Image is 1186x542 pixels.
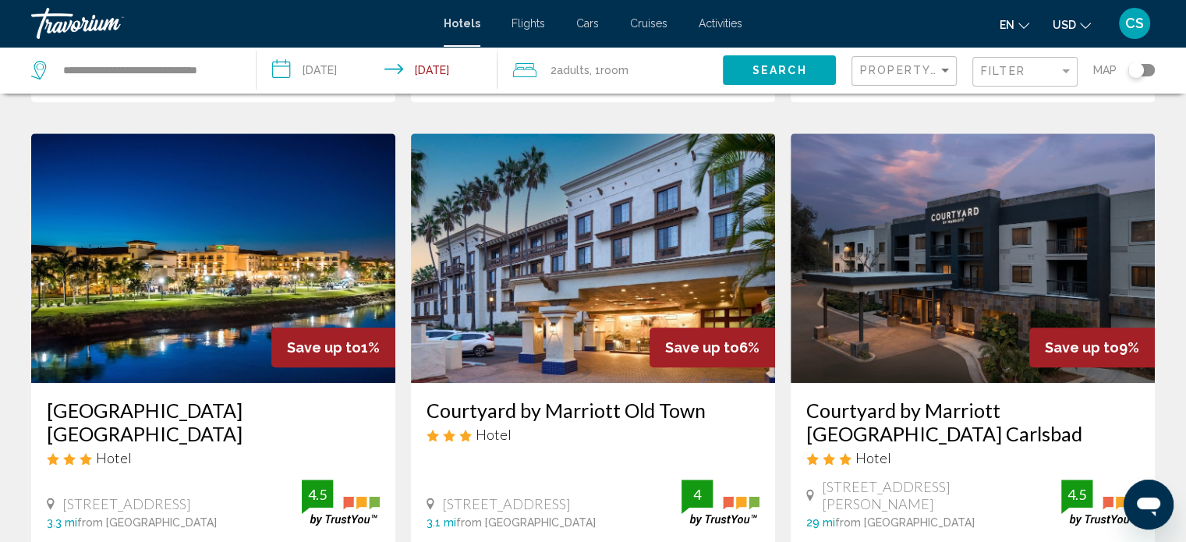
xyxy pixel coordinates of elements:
[682,480,759,526] img: trustyou-badge.svg
[302,485,333,504] div: 4.5
[96,449,132,466] span: Hotel
[77,516,217,529] span: from [GEOGRAPHIC_DATA]
[1061,485,1092,504] div: 4.5
[257,47,497,94] button: Check-in date: Aug 18, 2025 Check-out date: Aug 21, 2025
[512,17,545,30] a: Flights
[1124,480,1174,530] iframe: Button to launch messaging window
[287,339,361,356] span: Save up to
[31,133,395,383] img: Hotel image
[1117,63,1155,77] button: Toggle map
[822,478,1061,512] span: [STREET_ADDRESS][PERSON_NAME]
[47,516,77,529] span: 3.3 mi
[806,399,1139,445] a: Courtyard by Marriott [GEOGRAPHIC_DATA] Carlsbad
[1000,13,1029,36] button: Change language
[1053,19,1076,31] span: USD
[855,449,891,466] span: Hotel
[1000,19,1014,31] span: en
[47,449,380,466] div: 3 star Hotel
[456,516,596,529] span: from [GEOGRAPHIC_DATA]
[752,65,807,77] span: Search
[1029,328,1155,367] div: 9%
[576,17,599,30] a: Cars
[47,399,380,445] a: [GEOGRAPHIC_DATA] [GEOGRAPHIC_DATA]
[806,516,835,529] span: 29 mi
[1114,7,1155,40] button: User Menu
[860,65,952,78] mat-select: Sort by
[665,339,739,356] span: Save up to
[723,55,836,84] button: Search
[442,495,571,512] span: [STREET_ADDRESS]
[427,516,456,529] span: 3.1 mi
[271,328,395,367] div: 1%
[835,516,975,529] span: from [GEOGRAPHIC_DATA]
[1061,480,1139,526] img: trustyou-badge.svg
[682,485,713,504] div: 4
[62,495,191,512] span: [STREET_ADDRESS]
[551,59,589,81] span: 2
[1053,13,1091,36] button: Change currency
[589,59,628,81] span: , 1
[699,17,742,30] a: Activities
[1045,339,1119,356] span: Save up to
[791,133,1155,383] img: Hotel image
[302,480,380,526] img: trustyou-badge.svg
[31,8,428,39] a: Travorium
[600,64,628,76] span: Room
[860,64,972,76] span: Property Name
[411,133,775,383] img: Hotel image
[1125,16,1144,31] span: CS
[557,64,589,76] span: Adults
[1093,59,1117,81] span: Map
[806,449,1139,466] div: 3 star Hotel
[630,17,667,30] a: Cruises
[444,17,480,30] a: Hotels
[497,47,723,94] button: Travelers: 2 adults, 0 children
[650,328,775,367] div: 6%
[972,56,1078,88] button: Filter
[476,426,512,443] span: Hotel
[427,426,759,443] div: 3 star Hotel
[981,65,1025,77] span: Filter
[427,399,759,422] a: Courtyard by Marriott Old Town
